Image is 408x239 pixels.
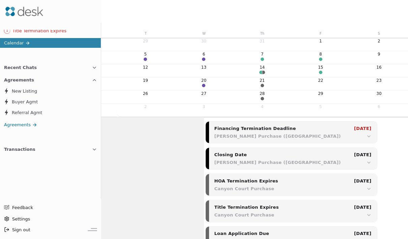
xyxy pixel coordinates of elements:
span: Transactions [4,146,35,153]
div: [DATE] [354,177,371,184]
div: Title Termination Expires [12,27,97,34]
span: T [145,32,147,35]
div: 4 [261,103,264,110]
span: Settings [12,215,30,223]
div: [DATE] [354,230,371,237]
span: New Listing [12,88,37,95]
span: Sign out [12,226,30,233]
div: 2 [378,38,380,44]
span: Feedback [12,204,92,211]
div: 12 [143,64,148,71]
div: 20 [201,77,206,84]
span: F [320,32,322,35]
span: Recent Chats [4,64,37,71]
div: Canyon Court Purchase [214,211,274,218]
img: Desk [5,7,43,16]
div: 30 [201,38,206,44]
div: 26 [143,90,148,97]
div: 29 [318,90,323,97]
span: Agreements [4,121,31,128]
div: [DATE] [354,204,371,211]
span: Agreements [4,76,34,83]
div: 9 [378,51,380,58]
div: 6 [203,51,205,58]
div: 22 [318,77,323,84]
span: Calendar [4,39,24,46]
span: S [378,32,380,35]
div: 1 [6,28,8,33]
button: HOA Termination Expires[DATE]Canyon Court Purchase [214,177,372,192]
div: 31 [260,38,265,44]
button: Settings [1,213,97,224]
div: 5 [144,51,147,58]
span: Referral Agmt [12,109,42,116]
div: 16 [376,64,381,71]
div: 14 [260,64,265,71]
div: 27 [201,90,206,97]
span: Buyer Agmt [12,98,38,105]
span: Th [260,32,264,35]
div: HOA Termination Expires [214,177,324,184]
button: Sign out [1,224,88,235]
div: 28 [260,90,265,97]
div: 1 [319,38,322,44]
div: 23 [376,77,381,84]
div: Closing Date [214,151,324,158]
div: 6 [378,103,380,110]
div: Financing Termination Deadline [214,125,324,132]
div: 29 [143,38,148,44]
div: 13 [201,64,206,71]
div: 15 [318,64,323,71]
span: W [202,32,206,35]
div: 2 [144,103,147,110]
button: Financing Termination Deadline[DATE][PERSON_NAME] Purchase ([GEOGRAPHIC_DATA]) [214,125,372,140]
button: Closing Date[DATE][PERSON_NAME] Purchase ([GEOGRAPHIC_DATA]) [214,151,372,166]
div: 19 [143,77,148,84]
div: 8 [319,51,322,58]
div: 7 [261,51,264,58]
div: 3 [203,103,205,110]
div: [PERSON_NAME] Purchase ([GEOGRAPHIC_DATA]) [214,133,341,140]
button: Title Termination Expires[DATE]Canyon Court Purchase [214,204,372,218]
div: 5 [319,103,322,110]
div: Loan Application Due [214,230,324,237]
div: Canyon Court Purchase [214,185,274,192]
div: [PERSON_NAME] Purchase ([GEOGRAPHIC_DATA]) [214,159,341,166]
div: 30 [376,90,381,97]
div: 21 [260,77,265,84]
div: [DATE] [354,125,371,132]
div: [DATE] [354,151,371,158]
div: Title Termination Expires [214,204,324,211]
